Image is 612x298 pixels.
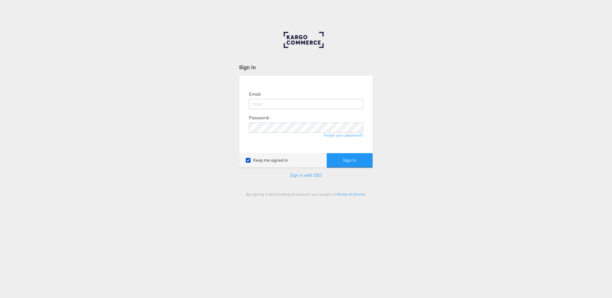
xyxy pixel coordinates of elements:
[290,172,322,178] a: Sign in with SSO
[249,115,269,121] label: Password:
[246,157,288,163] label: Keep me signed in
[239,192,373,197] div: By signing in and creating an account, you accept our .
[337,192,365,197] a: Terms of Service
[239,63,373,71] div: Sign In
[249,99,363,109] input: Email
[249,91,261,97] label: Email:
[327,153,373,168] button: Sign In
[324,133,363,138] a: Forgot your password?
